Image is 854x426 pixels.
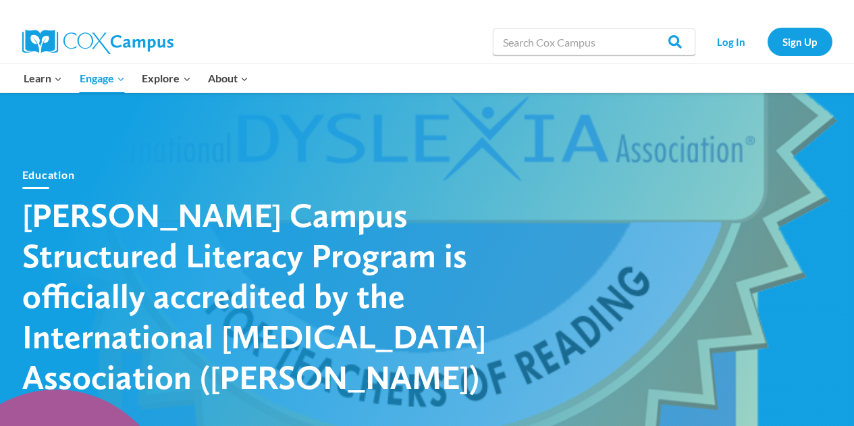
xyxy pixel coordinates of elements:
[493,28,695,55] input: Search Cox Campus
[22,168,75,181] a: Education
[22,194,495,397] h1: [PERSON_NAME] Campus Structured Literacy Program is officially accredited by the International [M...
[142,70,190,87] span: Explore
[16,64,257,92] nav: Primary Navigation
[702,28,832,55] nav: Secondary Navigation
[24,70,62,87] span: Learn
[208,70,248,87] span: About
[702,28,761,55] a: Log In
[80,70,125,87] span: Engage
[768,28,832,55] a: Sign Up
[22,30,174,54] img: Cox Campus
